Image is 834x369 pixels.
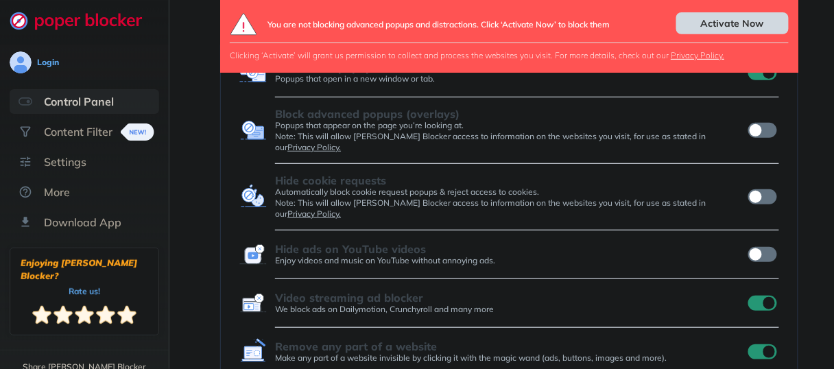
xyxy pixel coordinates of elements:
[239,241,267,268] img: feature icon
[275,73,746,84] div: Popups that open in a new window or tab.
[19,215,32,229] img: download-app.svg
[275,255,746,266] div: Enjoy videos and music on YouTube without annoying ads.
[10,11,157,30] img: logo-webpage.svg
[44,155,86,169] div: Settings
[275,340,437,353] div: Remove any part of a website
[19,95,32,108] img: features-selected.svg
[239,117,267,144] img: feature icon
[239,289,267,317] img: feature icon
[275,291,423,304] div: Video streaming ad blocker
[21,257,148,283] div: Enjoying [PERSON_NAME] Blocker?
[275,120,746,153] div: Popups that appear on the page you’re looking at. Note: This will allow [PERSON_NAME] Blocker acc...
[230,50,788,60] div: Clicking ‘Activate’ will grant us permission to collect and process the websites you visit. For m...
[120,123,154,141] img: menuBanner.svg
[287,209,341,219] a: Privacy Policy.
[10,51,32,73] img: avatar.svg
[239,183,267,211] img: feature icon
[44,125,112,139] div: Content Filter
[239,338,267,366] img: feature icon
[275,174,386,187] div: Hide cookie requests
[275,108,460,120] div: Block advanced popups (overlays)
[19,155,32,169] img: settings.svg
[230,12,258,36] img: logo
[44,215,121,229] div: Download App
[275,187,746,219] div: Automatically block cookie request popups & reject access to cookies. Note: This will allow [PERS...
[69,288,100,294] div: Rate us!
[44,185,70,199] div: More
[671,50,724,60] a: Privacy Policy.
[267,12,610,36] div: You are not blocking advanced popups and distractions. Click ‘Activate Now’ to block them
[275,304,746,315] div: We block ads on Dailymotion, Crunchyroll and many more
[676,12,789,34] div: Activate Now
[44,95,114,108] div: Control Panel
[239,59,267,86] img: feature icon
[287,142,341,152] a: Privacy Policy.
[37,57,59,68] div: Login
[19,125,32,139] img: social.svg
[19,185,32,199] img: about.svg
[275,243,426,255] div: Hide ads on YouTube videos
[275,353,746,364] div: Make any part of a website invisible by clicking it with the magic wand (ads, buttons, images and...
